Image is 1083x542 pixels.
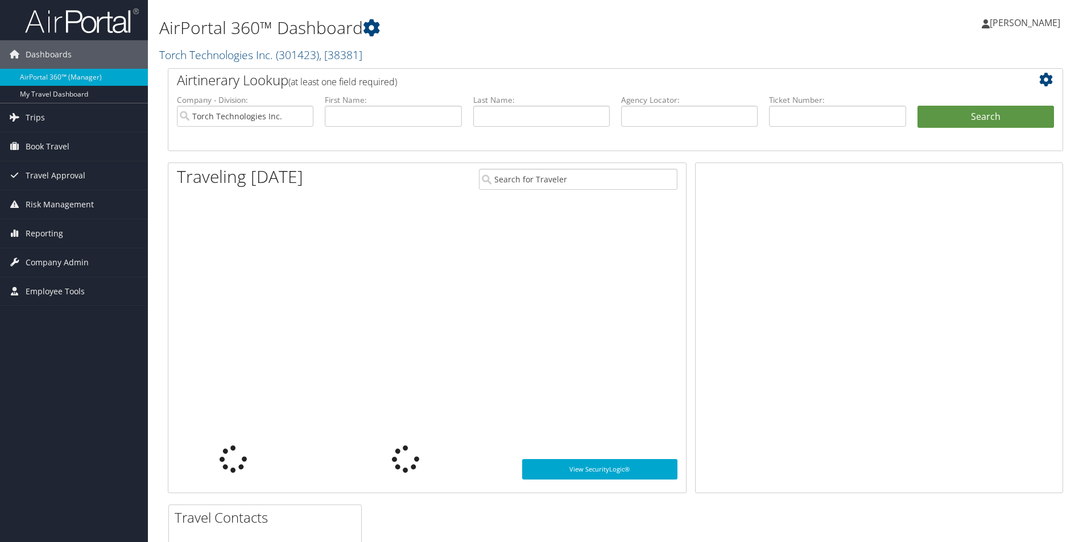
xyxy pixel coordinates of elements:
[159,47,362,62] a: Torch Technologies Inc.
[177,165,303,189] h1: Traveling [DATE]
[621,94,758,106] label: Agency Locator:
[26,103,45,132] span: Trips
[276,47,319,62] span: ( 301423 )
[26,132,69,161] span: Book Travel
[177,94,313,106] label: Company - Division:
[26,277,85,306] span: Employee Tools
[177,70,979,90] h2: Airtinerary Lookup
[982,6,1072,40] a: [PERSON_NAME]
[175,508,361,527] h2: Travel Contacts
[26,161,85,190] span: Travel Approval
[25,7,139,34] img: airportal-logo.png
[990,16,1060,29] span: [PERSON_NAME]
[479,169,677,190] input: Search for Traveler
[319,47,362,62] span: , [ 38381 ]
[769,94,906,106] label: Ticket Number:
[288,76,397,88] span: (at least one field required)
[159,16,767,40] h1: AirPortal 360™ Dashboard
[473,94,610,106] label: Last Name:
[26,248,89,277] span: Company Admin
[26,190,94,219] span: Risk Management
[26,219,63,248] span: Reporting
[26,40,72,69] span: Dashboards
[325,94,461,106] label: First Name:
[522,459,677,480] a: View SecurityLogic®
[917,106,1054,128] button: Search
